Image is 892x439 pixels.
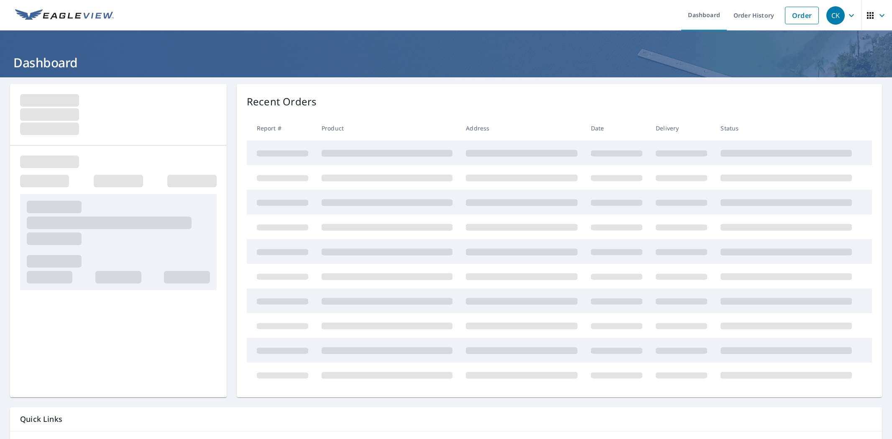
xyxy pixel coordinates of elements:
[247,94,317,109] p: Recent Orders
[785,7,819,24] a: Order
[714,116,859,140] th: Status
[826,6,845,25] div: CK
[20,414,872,424] p: Quick Links
[649,116,714,140] th: Delivery
[459,116,584,140] th: Address
[15,9,114,22] img: EV Logo
[247,116,315,140] th: Report #
[10,54,882,71] h1: Dashboard
[315,116,459,140] th: Product
[584,116,649,140] th: Date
